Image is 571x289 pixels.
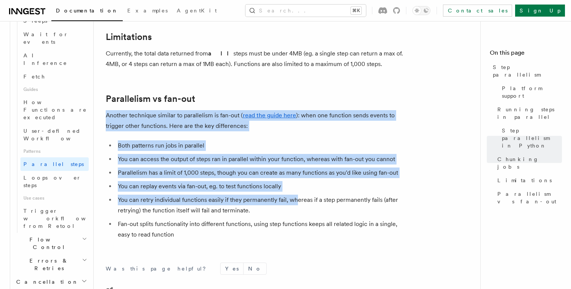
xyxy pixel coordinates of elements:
a: AI Inference [20,49,89,70]
span: Patterns [20,145,89,157]
span: Step parallelism [493,63,562,78]
span: AI Inference [23,52,67,66]
a: Trigger workflows from Retool [20,204,89,233]
span: Step parallelism in Python [502,127,562,149]
kbd: ⌘K [351,7,361,14]
button: Yes [221,263,243,274]
a: How Functions are executed [20,95,89,124]
li: Both patterns run jobs in parallel [116,140,408,151]
a: User-defined Workflows [20,124,89,145]
h4: On this page [490,48,562,60]
p: Was this page helpful? [106,265,211,272]
li: Parallelism has a limit of 1,000 steps, though you can create as many functions as you'd like usi... [116,168,408,178]
a: read the guide here [243,112,296,119]
span: Documentation [56,8,118,14]
li: You can retry individual functions easily if they permanently fail, whereas if a step permanently... [116,195,408,216]
li: You can access the output of steps ran in parallel within your function, whereas with fan-out you... [116,154,408,164]
span: How Functions are executed [23,99,87,120]
button: Cancellation [13,275,89,289]
a: Step parallelism in Python [499,124,562,152]
a: Fetch [20,70,89,83]
a: Chunking jobs [494,152,562,174]
span: Chunking jobs [497,155,562,171]
a: Platform support [499,81,562,103]
a: Parallelism vs fan-out [494,187,562,208]
li: Fan-out splits functionality into different functions, using step functions keeps all related log... [116,219,408,240]
span: Cancellation [13,278,79,286]
a: Examples [123,2,172,20]
span: AgentKit [177,8,217,14]
span: Errors & Retries [13,257,82,272]
button: Toggle dark mode [412,6,431,15]
span: Trigger workflows from Retool [23,208,106,229]
a: Limitations [494,174,562,187]
a: Documentation [51,2,123,21]
span: Parallelism vs fan-out [497,190,562,205]
a: Limitations [106,32,152,42]
span: Examples [127,8,168,14]
span: User-defined Workflows [23,128,91,141]
span: Limitations [497,177,552,184]
a: Parallel steps [20,157,89,171]
span: Fetch [23,74,45,80]
span: Loops over steps [23,175,81,188]
button: Flow Control [13,233,89,254]
strong: all [208,50,233,57]
span: Platform support [502,85,562,100]
span: Flow Control [13,236,82,251]
a: Step parallelism [490,60,562,81]
button: Search...⌘K [245,5,366,17]
a: Running steps in parallel [494,103,562,124]
a: Sign Up [515,5,565,17]
a: Loops over steps [20,171,89,192]
li: You can replay events via fan-out, eg. to test functions locally [116,181,408,192]
span: Use cases [20,192,89,204]
span: Guides [20,83,89,95]
p: Another technique similar to parallelism is fan-out ( ): when one function sends events to trigge... [106,110,408,131]
button: No [244,263,266,274]
p: Currently, the total data returned from steps must be under 4MB (eg. a single step can return a m... [106,48,408,69]
a: Contact sales [443,5,512,17]
span: Parallel steps [23,161,84,167]
a: Wait for events [20,28,89,49]
span: Wait for events [23,31,68,45]
a: Parallelism vs fan-out [106,94,195,104]
span: Running steps in parallel [497,106,562,121]
a: AgentKit [172,2,221,20]
button: Errors & Retries [13,254,89,275]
